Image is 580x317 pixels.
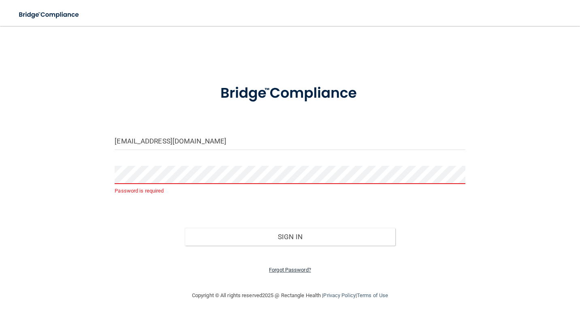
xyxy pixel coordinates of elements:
input: Email [115,132,465,150]
img: bridge_compliance_login_screen.278c3ca4.svg [12,6,87,23]
a: Forgot Password? [269,267,311,273]
div: Copyright © All rights reserved 2025 @ Rectangle Health | | [142,283,438,308]
p: Password is required [115,186,465,196]
a: Privacy Policy [323,292,355,298]
button: Sign In [185,228,395,246]
a: Terms of Use [357,292,388,298]
img: bridge_compliance_login_screen.278c3ca4.svg [205,75,375,112]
